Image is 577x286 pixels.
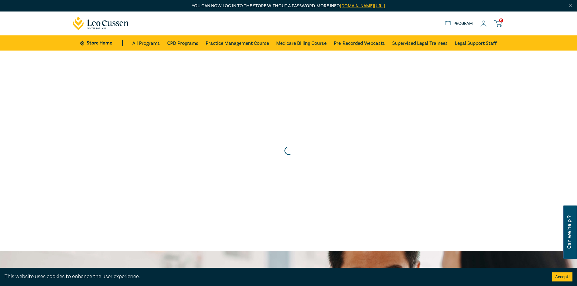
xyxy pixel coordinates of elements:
span: 0 [499,18,503,22]
a: CPD Programs [167,35,198,51]
a: Legal Support Staff [455,35,497,51]
a: Store Home [80,40,122,46]
span: Can we help ? [566,209,572,255]
a: Supervised Legal Trainees [392,35,448,51]
a: Program [445,20,473,27]
img: Close [568,3,573,8]
p: You can now log in to the store without a password. More info [73,3,504,9]
a: [DOMAIN_NAME][URL] [340,3,385,9]
button: Accept cookies [552,272,572,281]
div: This website uses cookies to enhance the user experience. [5,273,543,281]
a: Practice Management Course [206,35,269,51]
a: Medicare Billing Course [276,35,327,51]
a: Pre-Recorded Webcasts [334,35,385,51]
a: All Programs [132,35,160,51]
